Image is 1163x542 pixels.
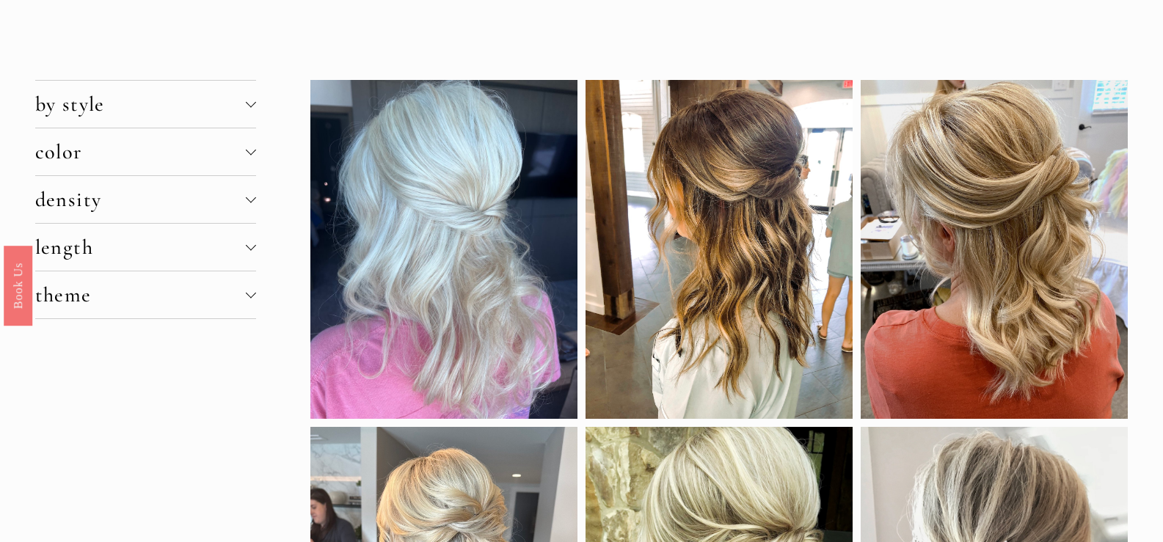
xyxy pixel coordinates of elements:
span: by style [35,92,247,117]
span: density [35,187,247,212]
button: length [35,224,257,271]
span: color [35,139,247,164]
span: length [35,235,247,260]
span: theme [35,282,247,307]
button: by style [35,81,257,128]
a: Book Us [4,245,32,325]
button: density [35,176,257,223]
button: color [35,128,257,175]
button: theme [35,271,257,318]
